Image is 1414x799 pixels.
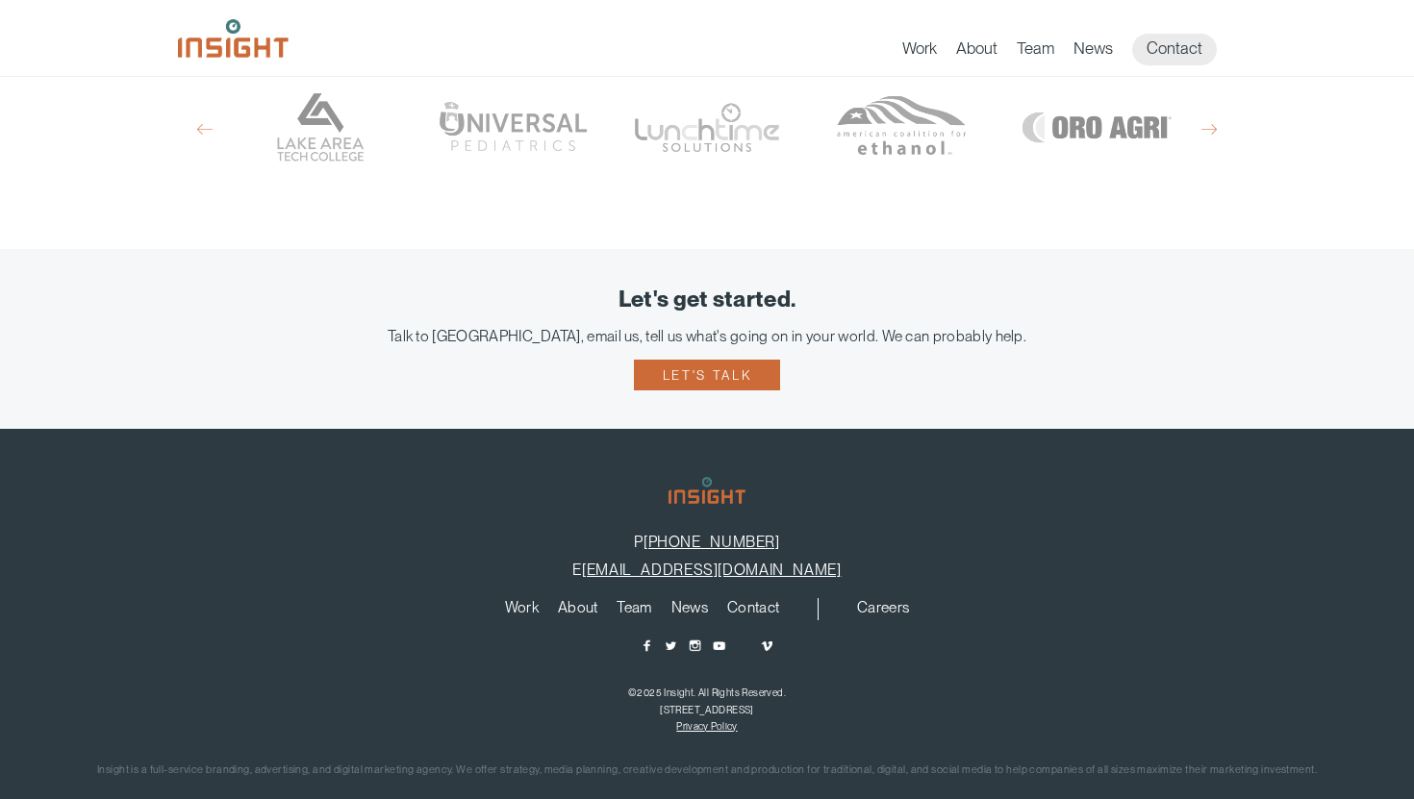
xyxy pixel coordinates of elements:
[671,720,742,732] nav: copyright navigation menu
[1073,38,1113,65] a: News
[847,598,919,621] nav: secondary navigation menu
[197,121,213,138] button: Previous
[814,67,989,187] a: American Coalition for [MEDICAL_DATA]
[425,67,600,187] div: Universal Pediatrics
[558,600,598,621] a: About
[644,533,780,551] a: [PHONE_NUMBER]
[505,600,539,621] a: Work
[736,638,750,653] a: LinkedIn
[857,600,909,621] a: Careers
[582,561,841,579] a: [EMAIL_ADDRESS][DOMAIN_NAME]
[29,287,1385,312] div: Let's get started.
[231,67,406,187] a: [GEOGRAPHIC_DATA]
[688,638,702,653] a: Instagram
[760,638,774,653] a: Vimeo
[902,34,1236,65] nav: primary navigation menu
[727,600,779,621] a: Contact
[29,684,1385,718] p: ©2025 Insight. All Rights Reserved. [STREET_ADDRESS]
[669,477,745,504] img: Insight Marketing Design
[178,19,289,58] img: Insight Marketing Design
[29,327,1385,345] div: Talk to [GEOGRAPHIC_DATA], email us, tell us what's going on in your world. We can probably help.
[29,561,1385,579] p: E
[902,38,937,65] a: Work
[29,533,1385,551] p: P
[1132,34,1217,65] a: Contact
[495,598,820,621] nav: primary navigation menu
[956,38,997,65] a: About
[676,720,737,732] a: Privacy Policy
[640,638,654,653] a: Facebook
[664,638,678,653] a: Twitter
[619,67,795,187] a: Lunchtime Solutions
[1017,38,1054,65] a: Team
[1008,67,1183,187] a: Oro Agri Rovensa Next
[712,638,726,653] a: YouTube
[29,761,1385,781] p: Insight is a full-service branding, advertising, and digital marketing agency. We offer strategy,...
[671,600,708,621] a: News
[634,360,780,390] a: Let's talk
[617,600,651,621] a: Team
[1201,121,1217,138] button: Next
